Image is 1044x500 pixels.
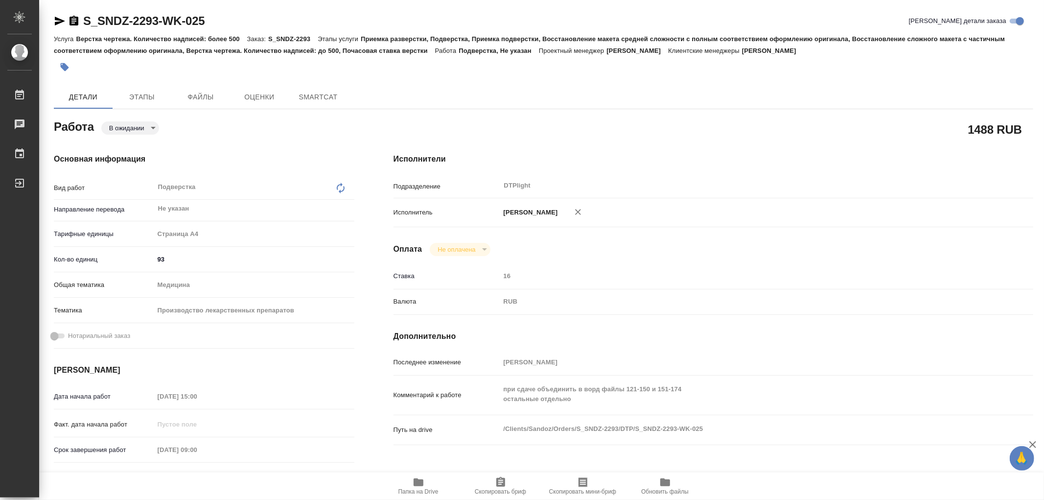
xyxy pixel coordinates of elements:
p: S_SNDZ-2293 [268,35,318,43]
p: Работа [435,47,459,54]
div: В ожидании [430,243,490,256]
span: Файлы [177,91,224,103]
span: Скопировать бриф [475,488,526,495]
p: Этапы услуги [318,35,361,43]
p: Верстка чертежа. Количество надписей: более 500 [76,35,247,43]
p: Комментарий к работе [394,390,500,400]
button: Обновить файлы [624,473,706,500]
span: SmartCat [295,91,342,103]
div: Производство лекарственных препаратов [154,302,354,319]
button: Добавить тэг [54,56,75,78]
input: Пустое поле [154,417,240,431]
p: Проектный менеджер [539,47,606,54]
button: Папка на Drive [377,473,460,500]
p: [PERSON_NAME] [606,47,668,54]
h4: Основная информация [54,153,354,165]
div: Страница А4 [154,226,354,242]
p: Ставка [394,271,500,281]
p: Исполнитель [394,208,500,217]
button: Скопировать ссылку для ЯМессенджера [54,15,66,27]
span: Обновить файлы [641,488,689,495]
textarea: при сдаче объединить в ворд файлы 121-150 и 151-174 остальные отдельно [500,381,980,407]
h4: Исполнители [394,153,1033,165]
p: Дата начала работ [54,392,154,402]
button: Удалить исполнителя [567,201,589,223]
h4: Оплата [394,243,422,255]
p: [PERSON_NAME] [742,47,804,54]
p: Тарифные единицы [54,229,154,239]
textarea: /Clients/Sandoz/Orders/S_SNDZ-2293/DTP/S_SNDZ-2293-WK-025 [500,421,980,437]
h4: Дополнительно [394,331,1033,342]
input: Пустое поле [154,389,240,404]
input: Пустое поле [154,443,240,457]
div: RUB [500,293,980,310]
span: Скопировать мини-бриф [549,488,616,495]
button: Скопировать мини-бриф [542,473,624,500]
p: Последнее изменение [394,357,500,367]
input: Пустое поле [500,269,980,283]
div: Медицина [154,277,354,293]
input: Пустое поле [500,355,980,369]
p: Услуга [54,35,76,43]
p: [PERSON_NAME] [500,208,558,217]
p: Срок завершения работ [54,445,154,455]
span: 🙏 [1014,448,1030,469]
p: Направление перевода [54,205,154,214]
span: Нотариальный заказ [68,331,130,341]
button: Скопировать ссылку [68,15,80,27]
p: Клиентские менеджеры [668,47,742,54]
input: ✎ Введи что-нибудь [154,252,354,266]
span: [PERSON_NAME] детали заказа [909,16,1006,26]
span: Папка на Drive [398,488,439,495]
h2: Работа [54,117,94,135]
h2: 1488 RUB [968,121,1022,138]
p: Валюта [394,297,500,307]
div: В ожидании [101,121,159,135]
span: Оценки [236,91,283,103]
p: Путь на drive [394,425,500,435]
p: Кол-во единиц [54,255,154,264]
button: Не оплачена [435,245,478,254]
p: Вид работ [54,183,154,193]
button: Скопировать бриф [460,473,542,500]
p: Заказ: [247,35,268,43]
p: Подверстка, Не указан [459,47,539,54]
p: Подразделение [394,182,500,191]
button: В ожидании [106,124,147,132]
span: Детали [60,91,107,103]
a: S_SNDZ-2293-WK-025 [83,14,205,27]
p: Приемка разверстки, Подверстка, Приемка подверстки, Восстановление макета средней сложности с пол... [54,35,1005,54]
h4: [PERSON_NAME] [54,364,354,376]
button: 🙏 [1010,446,1034,471]
p: Тематика [54,306,154,315]
span: Этапы [118,91,165,103]
p: Факт. дата начала работ [54,420,154,429]
p: Общая тематика [54,280,154,290]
